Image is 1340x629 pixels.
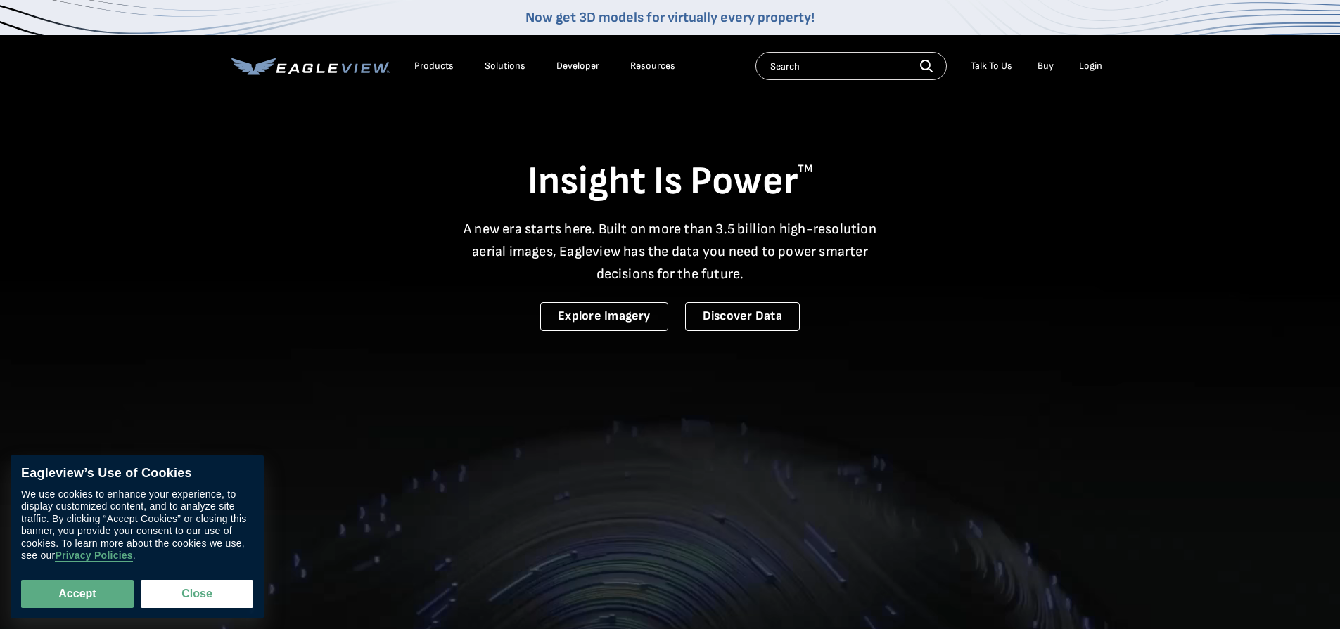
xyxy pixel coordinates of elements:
[55,550,132,562] a: Privacy Policies
[485,60,525,72] div: Solutions
[21,580,134,608] button: Accept
[21,466,253,481] div: Eagleview’s Use of Cookies
[971,60,1012,72] div: Talk To Us
[1038,60,1054,72] a: Buy
[755,52,947,80] input: Search
[141,580,253,608] button: Close
[540,302,668,331] a: Explore Imagery
[798,162,813,176] sup: TM
[1079,60,1102,72] div: Login
[231,157,1109,207] h1: Insight Is Power
[630,60,675,72] div: Resources
[414,60,454,72] div: Products
[21,488,253,562] div: We use cookies to enhance your experience, to display customized content, and to analyze site tra...
[525,9,815,26] a: Now get 3D models for virtually every property!
[455,218,886,285] p: A new era starts here. Built on more than 3.5 billion high-resolution aerial images, Eagleview ha...
[556,60,599,72] a: Developer
[685,302,800,331] a: Discover Data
